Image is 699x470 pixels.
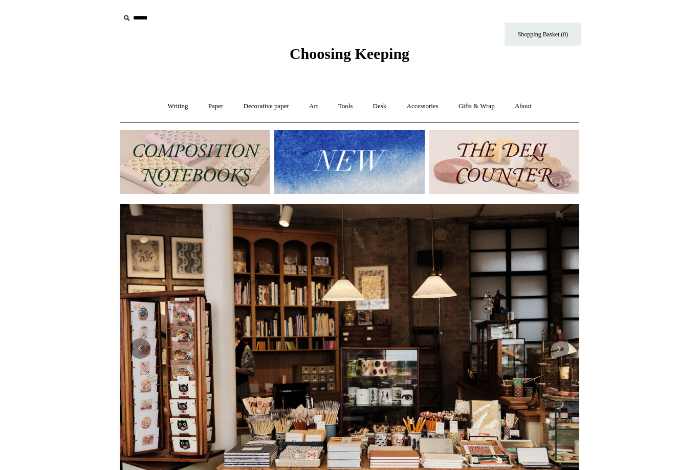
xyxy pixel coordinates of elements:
a: Art [300,93,327,120]
a: Writing [159,93,198,120]
a: Shopping Basket (0) [505,23,581,46]
a: Paper [199,93,233,120]
img: 202302 Composition ledgers.jpg__PID:69722ee6-fa44-49dd-a067-31375e5d54ec [120,130,270,194]
a: Choosing Keeping [290,53,409,60]
a: Gifts & Wrap [449,93,504,120]
span: Choosing Keeping [290,45,409,62]
a: About [506,93,541,120]
a: Tools [329,93,362,120]
img: The Deli Counter [429,130,579,194]
img: New.jpg__PID:f73bdf93-380a-4a35-bcfe-7823039498e1 [274,130,424,194]
button: Next [549,338,569,359]
a: Decorative paper [234,93,298,120]
button: Previous [130,338,150,359]
a: Desk [364,93,396,120]
a: Accessories [398,93,448,120]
